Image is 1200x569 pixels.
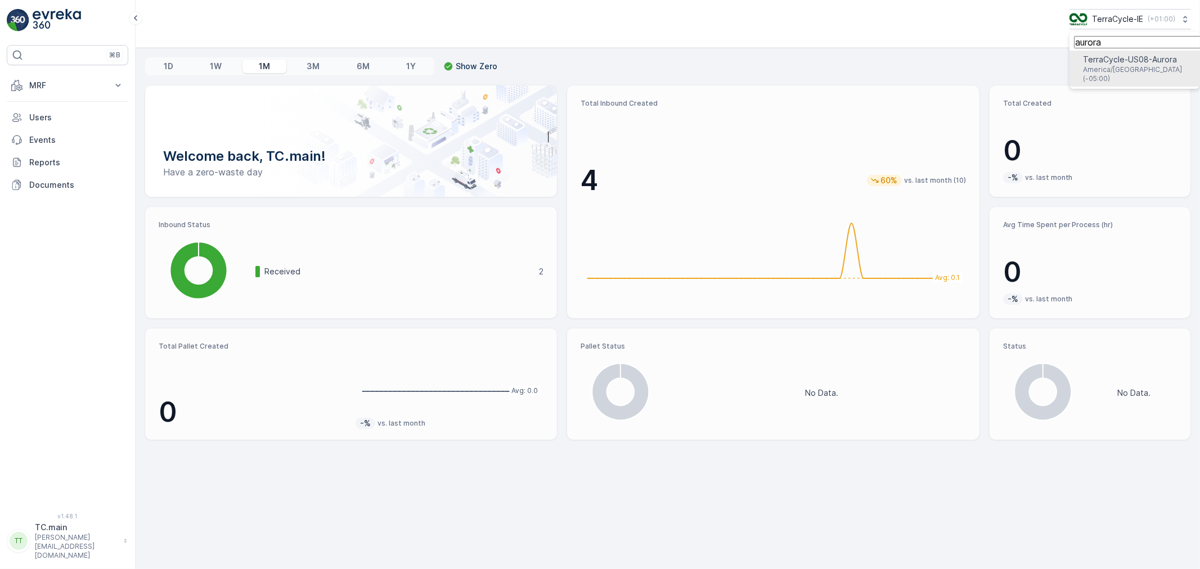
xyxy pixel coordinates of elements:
[35,533,118,560] p: [PERSON_NAME][EMAIL_ADDRESS][DOMAIN_NAME]
[7,129,128,151] a: Events
[1003,134,1177,168] p: 0
[359,418,372,429] p: -%
[1003,255,1177,289] p: 0
[581,99,965,108] p: Total Inbound Created
[1069,13,1087,25] img: TC_CKGxpWm.png
[164,61,173,72] p: 1D
[264,266,532,277] p: Received
[1003,342,1177,351] p: Status
[29,157,124,168] p: Reports
[406,61,416,72] p: 1Y
[456,61,497,72] p: Show Zero
[1025,173,1073,182] p: vs. last month
[159,395,347,429] p: 0
[29,112,124,123] p: Users
[581,164,598,197] p: 4
[10,532,28,550] div: TT
[1148,15,1175,24] p: ( +01:00 )
[33,9,81,31] img: logo_light-DOdMpM7g.png
[1006,293,1019,305] p: -%
[1083,54,1186,65] span: TerraCycle-US08-Aurora
[7,174,128,196] a: Documents
[377,419,425,428] p: vs. last month
[539,266,543,277] p: 2
[7,74,128,97] button: MRF
[163,165,539,179] p: Have a zero-waste day
[7,106,128,129] a: Users
[29,80,106,91] p: MRF
[259,61,270,72] p: 1M
[7,9,29,31] img: logo
[29,179,124,191] p: Documents
[163,147,539,165] p: Welcome back, TC.main!
[805,387,838,399] p: No Data.
[109,51,120,60] p: ⌘B
[1006,172,1019,183] p: -%
[210,61,222,72] p: 1W
[1069,31,1200,89] ul: Menu
[1003,99,1177,108] p: Total Created
[1083,65,1186,83] span: America/[GEOGRAPHIC_DATA] (-05:00)
[1092,13,1143,25] p: TerraCycle-IE
[159,220,543,229] p: Inbound Status
[7,513,128,520] span: v 1.48.1
[7,522,128,560] button: TTTC.main[PERSON_NAME][EMAIL_ADDRESS][DOMAIN_NAME]
[581,342,965,351] p: Pallet Status
[1069,9,1191,29] button: TerraCycle-IE(+01:00)
[29,134,124,146] p: Events
[1003,220,1177,229] p: Avg Time Spent per Process (hr)
[307,61,320,72] p: 3M
[7,151,128,174] a: Reports
[879,175,898,186] p: 60%
[1117,387,1150,399] p: No Data.
[35,522,118,533] p: TC.main
[159,342,347,351] p: Total Pallet Created
[904,176,966,185] p: vs. last month (10)
[1025,295,1073,304] p: vs. last month
[357,61,370,72] p: 6M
